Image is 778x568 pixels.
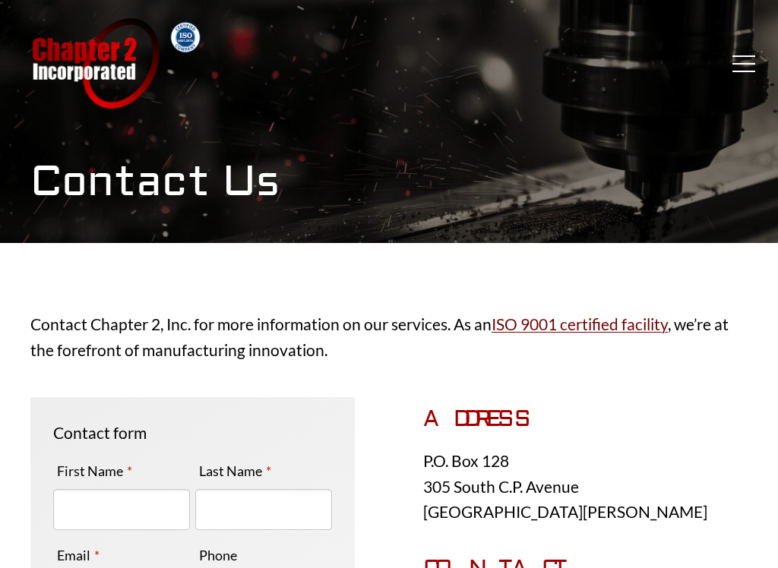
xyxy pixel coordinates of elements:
[492,314,668,333] a: ISO 9001 certified facility
[53,543,103,567] label: Email
[53,420,332,446] p: Contact form
[30,311,748,362] p: Contact Chapter 2, Inc. for more information on our services. As an , we’re at the forefront of m...
[195,459,275,483] label: Last Name
[53,459,136,483] label: First Name
[423,405,748,433] h3: ADDRESS
[423,448,748,525] p: P.O. Box 128 305 South C.P. Avenue [GEOGRAPHIC_DATA][PERSON_NAME]
[195,543,241,567] label: Phone
[30,156,748,207] h1: Contact Us
[30,18,160,109] a: Chapter 2 Incorporated
[732,55,755,72] button: Menu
